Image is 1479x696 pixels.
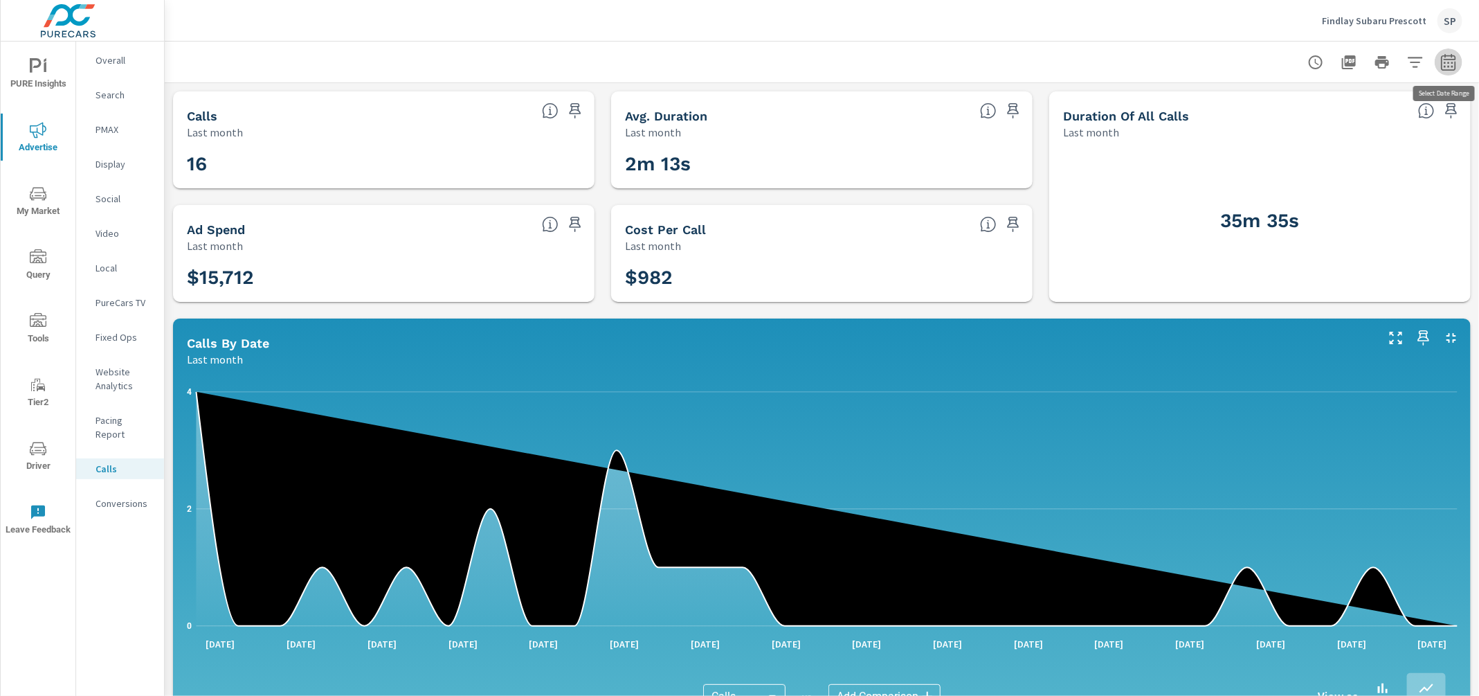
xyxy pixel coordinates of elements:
p: [DATE] [1166,637,1215,651]
button: Make Fullscreen [1385,327,1407,349]
p: Fixed Ops [96,330,153,344]
text: 4 [187,387,192,397]
p: Last month [625,238,681,254]
div: Calls [76,458,164,479]
h3: 35m 35s [1063,209,1457,233]
span: Save this to your personalized report [1002,100,1024,122]
span: Save this to your personalized report [1413,327,1435,349]
p: Video [96,226,153,240]
p: [DATE] [1085,637,1134,651]
p: Overall [96,53,153,67]
p: Display [96,157,153,171]
div: Social [76,188,164,209]
p: Last month [187,124,243,141]
div: SP [1437,8,1462,33]
p: PMAX [96,123,153,136]
p: Last month [187,238,243,254]
p: [DATE] [277,637,325,651]
h5: Calls [187,109,217,123]
p: [DATE] [923,637,972,651]
p: [DATE] [439,637,487,651]
button: Apply Filters [1401,48,1429,76]
p: Local [96,261,153,275]
p: [DATE] [1327,637,1376,651]
p: [DATE] [197,637,245,651]
p: Website Analytics [96,365,153,393]
p: Conversions [96,497,153,510]
div: PMAX [76,119,164,140]
p: PureCars TV [96,296,153,310]
p: Last month [625,124,681,141]
p: [DATE] [681,637,729,651]
h5: Cost Per Call [625,222,706,237]
div: Overall [76,50,164,71]
h5: Avg. Duration [625,109,707,123]
p: Last month [1063,124,1119,141]
span: Tools [5,313,71,347]
div: Conversions [76,493,164,514]
span: Save this to your personalized report [564,100,586,122]
span: Average Duration of each call. [980,102,997,119]
div: Video [76,223,164,244]
div: Pacing Report [76,410,164,445]
text: 0 [187,621,192,631]
p: Findlay Subaru Prescott [1322,15,1426,27]
button: Minimize Widget [1440,327,1462,349]
span: Leave Feedback [5,504,71,538]
p: Search [96,88,153,102]
div: Display [76,154,164,175]
p: Last month [187,351,243,368]
h3: $982 [625,266,1019,289]
div: nav menu [1,42,75,551]
h3: 16 [187,152,581,176]
text: 2 [187,504,192,514]
span: Advertise [5,122,71,156]
h3: $15,712 [187,266,581,289]
p: Calls [96,462,153,476]
button: "Export Report to PDF" [1335,48,1363,76]
p: Pacing Report [96,413,153,441]
span: Save this to your personalized report [1440,100,1462,122]
p: Social [96,192,153,206]
span: Total number of calls. [542,102,559,119]
button: Print Report [1368,48,1396,76]
p: [DATE] [843,637,891,651]
h3: 2m 13s [625,152,1019,176]
p: [DATE] [1004,637,1053,651]
span: The Total Duration of all calls. [1418,102,1435,119]
span: Query [5,249,71,283]
div: PureCars TV [76,292,164,313]
p: [DATE] [762,637,810,651]
div: Fixed Ops [76,327,164,348]
span: PURE Insights [5,58,71,92]
p: [DATE] [1246,637,1295,651]
span: Save this to your personalized report [564,213,586,235]
p: [DATE] [1408,637,1457,651]
h5: Ad Spend [187,222,245,237]
span: Tier2 [5,377,71,411]
span: Save this to your personalized report [1002,213,1024,235]
h5: Calls By Date [187,336,269,350]
div: Search [76,84,164,105]
h5: Duration of all Calls [1063,109,1189,123]
div: Website Analytics [76,362,164,396]
p: [DATE] [520,637,568,651]
p: [DATE] [600,637,648,651]
div: Local [76,258,164,278]
span: Driver [5,440,71,474]
span: Sum of PureCars Ad Spend. [542,216,559,233]
span: My Market [5,186,71,220]
p: [DATE] [358,637,406,651]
